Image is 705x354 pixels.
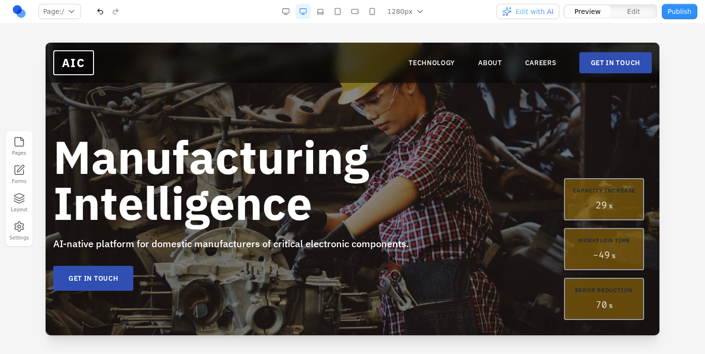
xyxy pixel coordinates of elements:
button: Pages [9,134,30,159]
button: Layout [9,191,30,215]
button: Desktop [295,4,311,19]
span: Preview [575,7,601,16]
div: 29 [527,156,590,169]
button: Edit with AI [496,4,559,19]
button: Publish [662,4,697,19]
div: WORKFLOW TIME [527,194,590,202]
span: % [564,160,567,168]
div: - 49 [527,206,590,219]
span: % [564,260,567,267]
div: CAPACITY INCREASE [527,144,590,152]
iframe: Preview [46,43,659,335]
button: Tablet [330,4,345,19]
span: % [566,210,570,217]
button: Mobile Landscape [347,4,363,19]
button: 1280px [382,4,431,19]
button: Mobile [364,4,380,19]
button: Page:/ [38,4,81,19]
button: Settings [9,219,30,243]
a: Forms [9,162,30,187]
div: ERROR REDUCTION [527,244,590,251]
button: Laptop [313,4,328,19]
div: 70 [527,255,590,269]
button: Desktop Wide [278,4,294,19]
span: Edit with AI [516,7,553,16]
span: Edit [627,7,640,16]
